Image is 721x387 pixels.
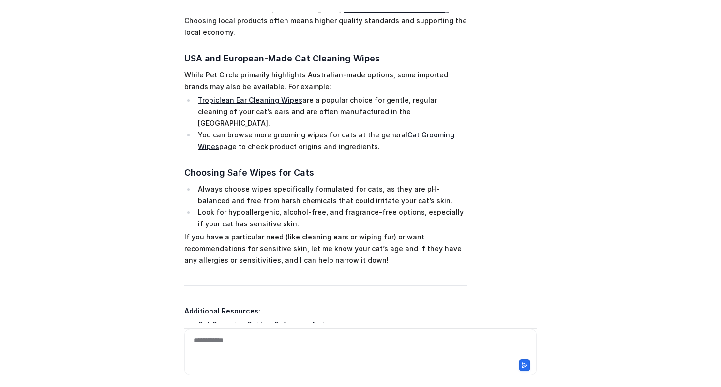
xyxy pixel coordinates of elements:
[184,166,467,179] h3: Choosing Safe Wipes for Cats
[195,94,467,129] li: are a popular choice for gentle, regular cleaning of your cat’s ears and are often manufactured i...
[195,129,467,152] li: You can browse more grooming wipes for cats at the general page to check product origins and ingr...
[198,320,337,328] a: Cat Grooming Guide – Safe use of wipes
[184,69,467,92] p: While Pet Circle primarily highlights Australian-made options, some imported brands may also be a...
[195,207,467,230] li: Look for hypoallergenic, alcohol-free, and fragrance-free options, especially if your cat has sen...
[184,307,260,315] strong: Additional Resources:
[198,131,454,150] a: Cat Grooming Wipes
[184,52,467,65] h3: USA and European-Made Cat Cleaning Wipes
[195,183,467,207] li: Always choose wipes specifically formulated for cats, as they are pH-balanced and free from harsh...
[184,231,467,266] p: If you have a particular need (like cleaning ears or wiping fur) or want recommendations for sens...
[198,96,302,104] a: Tropiclean Ear Cleaning Wipes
